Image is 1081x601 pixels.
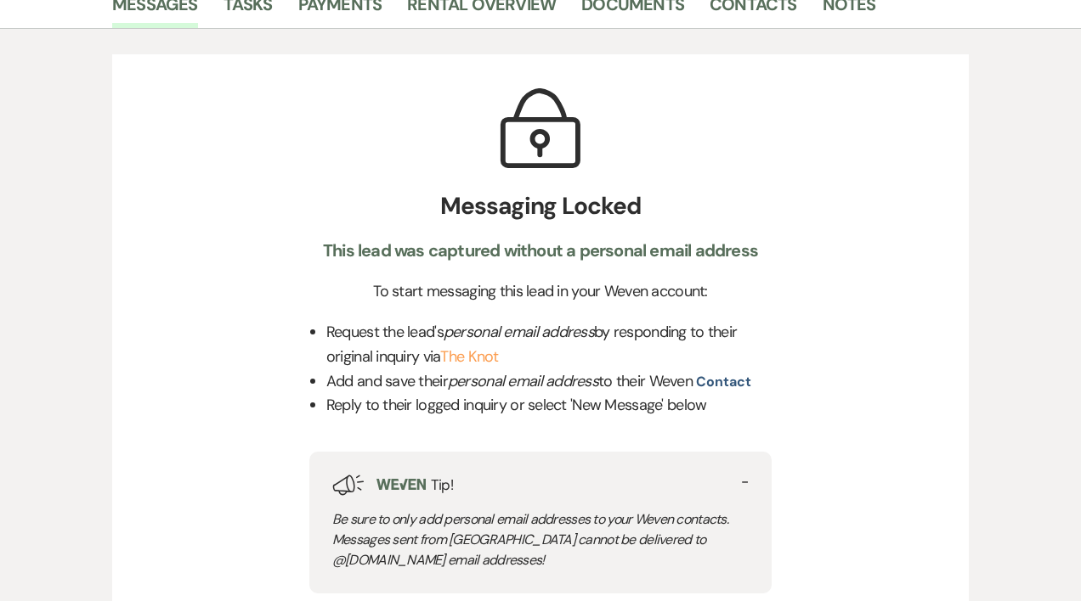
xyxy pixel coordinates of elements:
[332,475,365,495] img: loud-speaker-illustration.svg
[309,452,772,593] div: Tip!
[741,475,749,489] button: -
[444,322,594,342] em: personal email address
[326,369,693,394] p: Add and save their to their Weven
[284,280,798,303] div: To start messaging this lead in your Weven account:
[284,239,798,262] div: This lead was captured without a personal email address
[440,346,498,367] a: The Knot
[448,371,598,391] em: personal email address
[326,320,772,369] p: Request the lead's by responding to their original inquiry via
[376,479,426,490] img: weven-logo-green.svg
[326,393,772,418] li: Reply to their logged inquiry or select 'New Message' below
[284,188,798,224] h4: Messaging Locked
[332,510,728,569] span: Be sure to only add personal email addresses to your Weven contacts. Messages sent from [GEOGRAPH...
[696,375,750,389] button: contact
